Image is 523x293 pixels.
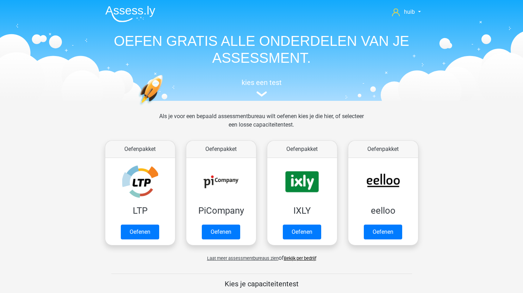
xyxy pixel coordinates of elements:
div: of [100,248,424,262]
span: Laat meer assessmentbureaus zien [207,256,279,261]
span: huib [404,8,415,15]
img: assessment [256,91,267,97]
a: kies een test [100,78,424,97]
div: Als je voor een bepaald assessmentbureau wilt oefenen kies je die hier, of selecteer een losse ca... [154,112,369,138]
a: Oefenen [283,225,321,239]
h5: kies een test [100,78,424,87]
h5: Kies je capaciteitentest [111,280,412,288]
a: Bekijk per bedrijf [284,256,316,261]
img: Assessly [105,6,155,22]
a: Oefenen [121,225,159,239]
a: Oefenen [202,225,240,239]
a: Oefenen [364,225,402,239]
img: oefenen [138,75,190,139]
h1: OEFEN GRATIS ALLE ONDERDELEN VAN JE ASSESSMENT. [100,32,424,66]
a: huib [389,8,423,16]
